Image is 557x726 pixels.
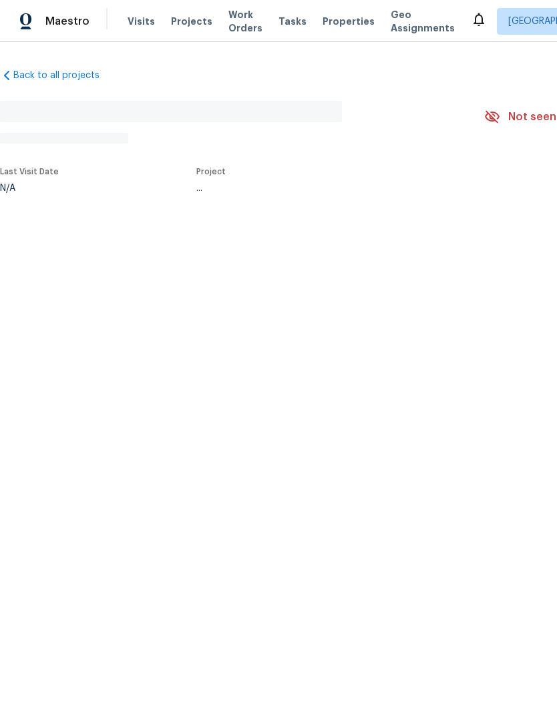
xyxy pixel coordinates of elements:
[228,8,262,35] span: Work Orders
[45,15,89,28] span: Maestro
[196,168,226,176] span: Project
[278,17,307,26] span: Tasks
[171,15,212,28] span: Projects
[391,8,455,35] span: Geo Assignments
[196,184,453,193] div: ...
[323,15,375,28] span: Properties
[128,15,155,28] span: Visits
